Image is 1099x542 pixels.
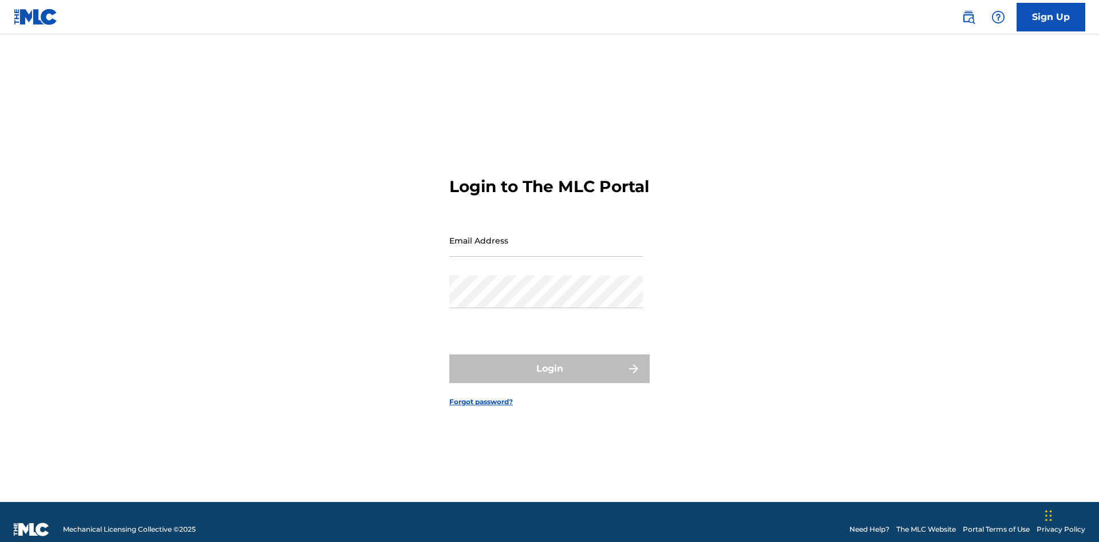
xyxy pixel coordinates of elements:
img: logo [14,523,49,536]
a: Portal Terms of Use [963,524,1030,535]
img: search [962,10,975,24]
a: Privacy Policy [1037,524,1085,535]
a: The MLC Website [896,524,956,535]
img: help [991,10,1005,24]
div: Drag [1045,499,1052,533]
a: Sign Up [1017,3,1085,31]
div: Help [987,6,1010,29]
a: Public Search [957,6,980,29]
h3: Login to The MLC Portal [449,177,649,197]
img: MLC Logo [14,9,58,25]
a: Forgot password? [449,397,513,407]
iframe: Chat Widget [1042,487,1099,542]
a: Need Help? [849,524,890,535]
span: Mechanical Licensing Collective © 2025 [63,524,196,535]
